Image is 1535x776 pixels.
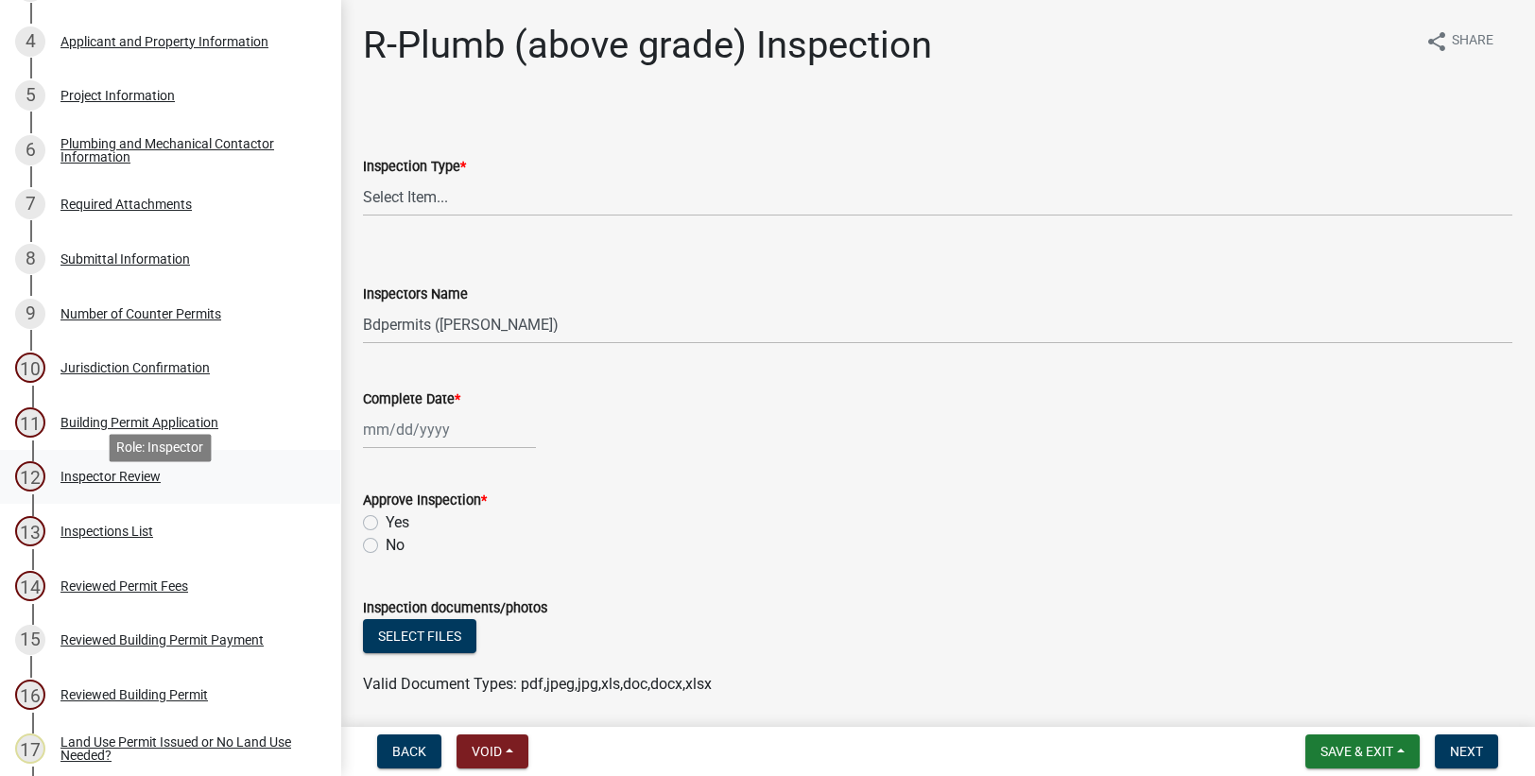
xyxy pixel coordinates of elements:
i: share [1425,30,1448,53]
div: 6 [15,135,45,165]
div: 7 [15,189,45,219]
label: Complete Date [363,393,460,406]
label: Yes [386,511,409,534]
div: Inspections List [60,525,153,538]
div: 17 [15,733,45,764]
div: 16 [15,680,45,710]
div: 12 [15,461,45,491]
button: Void [457,734,528,768]
div: Inspector Review [60,470,161,483]
label: Inspection documents/photos [363,602,547,615]
div: 5 [15,80,45,111]
span: Save & Exit [1320,744,1393,759]
div: Land Use Permit Issued or No Land Use Needed? [60,735,310,762]
button: shareShare [1410,23,1509,60]
div: Role: Inspector [109,434,211,461]
button: Next [1435,734,1498,768]
label: No [386,534,405,557]
div: 14 [15,571,45,601]
div: 15 [15,625,45,655]
label: Inspection Type [363,161,466,174]
div: Reviewed Building Permit [60,688,208,701]
div: 4 [15,26,45,57]
div: 9 [15,299,45,329]
div: Applicant and Property Information [60,35,268,48]
div: Reviewed Permit Fees [60,579,188,593]
div: Project Information [60,89,175,102]
div: Building Permit Application [60,416,218,429]
button: Save & Exit [1305,734,1420,768]
span: Next [1450,744,1483,759]
span: Void [472,744,502,759]
div: 13 [15,516,45,546]
label: Inspectors Name [363,288,468,302]
div: Required Attachments [60,198,192,211]
div: Submittal Information [60,252,190,266]
div: Number of Counter Permits [60,307,221,320]
h1: R-Plumb (above grade) Inspection [363,23,932,68]
div: Plumbing and Mechanical Contactor Information [60,137,310,164]
span: Share [1452,30,1493,53]
div: Reviewed Building Permit Payment [60,633,264,647]
div: 8 [15,244,45,274]
span: Back [392,744,426,759]
label: Approve Inspection [363,494,487,508]
input: mm/dd/yyyy [363,410,536,449]
div: 10 [15,353,45,383]
div: Jurisdiction Confirmation [60,361,210,374]
span: Valid Document Types: pdf,jpeg,jpg,xls,doc,docx,xlsx [363,675,712,693]
button: Select files [363,619,476,653]
button: Back [377,734,441,768]
div: 11 [15,407,45,438]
